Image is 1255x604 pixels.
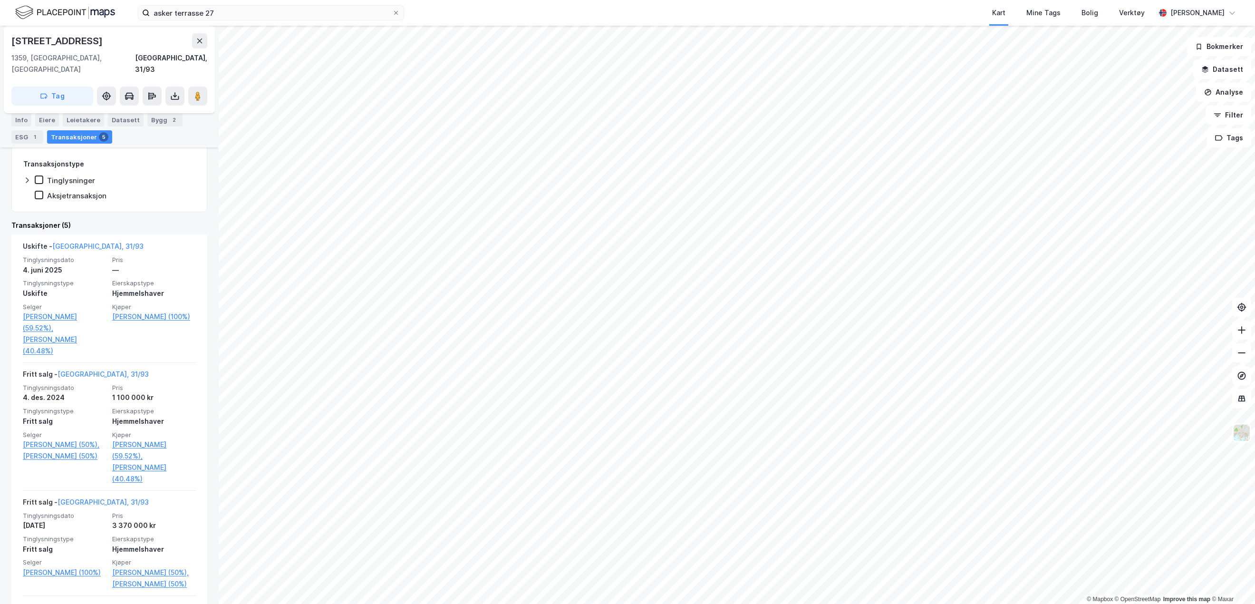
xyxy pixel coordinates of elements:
[1206,106,1251,125] button: Filter
[47,130,112,144] div: Transaksjoner
[23,279,106,287] span: Tinglysningstype
[23,497,149,512] div: Fritt salg -
[23,431,106,439] span: Selger
[169,115,179,125] div: 2
[23,558,106,566] span: Selger
[99,132,108,142] div: 5
[1026,7,1061,19] div: Mine Tags
[1233,424,1251,442] img: Z
[23,158,84,170] div: Transaksjonstype
[63,113,104,127] div: Leietakere
[30,132,39,142] div: 1
[112,384,196,392] span: Pris
[47,176,95,185] div: Tinglysninger
[112,520,196,531] div: 3 370 000 kr
[112,567,196,578] a: [PERSON_NAME] (50%),
[23,264,106,276] div: 4. juni 2025
[23,520,106,531] div: [DATE]
[1087,596,1113,603] a: Mapbox
[23,439,106,450] a: [PERSON_NAME] (50%),
[23,392,106,403] div: 4. des. 2024
[1119,7,1145,19] div: Verktøy
[23,567,106,578] a: [PERSON_NAME] (100%)
[1187,37,1251,56] button: Bokmerker
[112,431,196,439] span: Kjøper
[112,256,196,264] span: Pris
[112,544,196,555] div: Hjemmelshaver
[58,370,149,378] a: [GEOGRAPHIC_DATA], 31/93
[135,52,207,75] div: [GEOGRAPHIC_DATA], 31/93
[58,498,149,506] a: [GEOGRAPHIC_DATA], 31/93
[23,311,106,334] a: [PERSON_NAME] (59.52%),
[112,279,196,287] span: Eierskapstype
[11,33,105,49] div: [STREET_ADDRESS]
[23,416,106,427] div: Fritt salg
[23,256,106,264] span: Tinglysningsdato
[23,407,106,415] span: Tinglysningstype
[23,334,106,357] a: [PERSON_NAME] (40.48%)
[1196,83,1251,102] button: Analyse
[112,439,196,462] a: [PERSON_NAME] (59.52%),
[1207,558,1255,604] iframe: Chat Widget
[52,242,144,250] a: [GEOGRAPHIC_DATA], 31/93
[112,578,196,590] a: [PERSON_NAME] (50%)
[23,512,106,520] span: Tinglysningsdato
[1207,128,1251,147] button: Tags
[112,303,196,311] span: Kjøper
[15,4,115,21] img: logo.f888ab2527a4732fd821a326f86c7f29.svg
[108,113,144,127] div: Datasett
[11,87,93,106] button: Tag
[23,384,106,392] span: Tinglysningsdato
[23,288,106,299] div: Uskifte
[23,369,149,384] div: Fritt salg -
[112,512,196,520] span: Pris
[23,535,106,543] span: Tinglysningstype
[1081,7,1098,19] div: Bolig
[112,288,196,299] div: Hjemmelshaver
[112,311,196,322] a: [PERSON_NAME] (100%)
[147,113,183,127] div: Bygg
[112,392,196,403] div: 1 100 000 kr
[112,558,196,566] span: Kjøper
[112,462,196,485] a: [PERSON_NAME] (40.48%)
[23,303,106,311] span: Selger
[23,241,144,256] div: Uskifte -
[1207,558,1255,604] div: Kontrollprogram for chat
[1193,60,1251,79] button: Datasett
[112,416,196,427] div: Hjemmelshaver
[47,191,106,200] div: Aksjetransaksjon
[35,113,59,127] div: Eiere
[23,450,106,462] a: [PERSON_NAME] (50%)
[1163,596,1210,603] a: Improve this map
[11,220,207,231] div: Transaksjoner (5)
[112,264,196,276] div: —
[992,7,1005,19] div: Kart
[112,407,196,415] span: Eierskapstype
[150,6,392,20] input: Søk på adresse, matrikkel, gårdeiere, leietakere eller personer
[1115,596,1161,603] a: OpenStreetMap
[1170,7,1225,19] div: [PERSON_NAME]
[23,544,106,555] div: Fritt salg
[11,130,43,144] div: ESG
[11,113,31,127] div: Info
[112,535,196,543] span: Eierskapstype
[11,52,135,75] div: 1359, [GEOGRAPHIC_DATA], [GEOGRAPHIC_DATA]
